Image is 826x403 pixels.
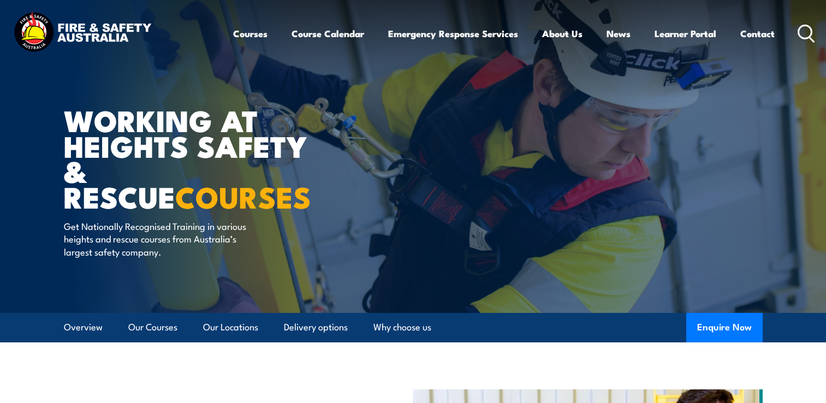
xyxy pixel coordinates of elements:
[388,19,518,48] a: Emergency Response Services
[373,313,431,342] a: Why choose us
[233,19,268,48] a: Courses
[284,313,348,342] a: Delivery options
[607,19,631,48] a: News
[292,19,364,48] a: Course Calendar
[128,313,177,342] a: Our Courses
[542,19,583,48] a: About Us
[203,313,258,342] a: Our Locations
[740,19,775,48] a: Contact
[655,19,716,48] a: Learner Portal
[64,107,334,209] h1: WORKING AT HEIGHTS SAFETY & RESCUE
[64,220,263,258] p: Get Nationally Recognised Training in various heights and rescue courses from Australia’s largest...
[175,173,311,218] strong: COURSES
[64,313,103,342] a: Overview
[686,313,763,342] button: Enquire Now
